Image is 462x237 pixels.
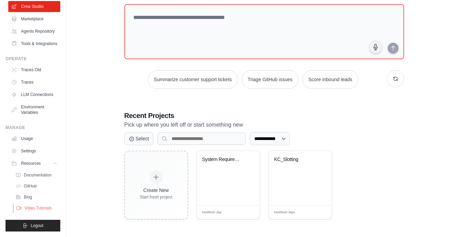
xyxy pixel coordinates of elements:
[124,132,154,145] button: Select
[8,1,60,12] a: Crew Studio
[202,210,222,215] span: Modified 1 day
[24,205,52,211] span: Video Tutorials
[21,161,41,166] span: Resources
[6,220,60,231] button: Logout
[140,194,173,200] div: Start fresh project
[31,223,43,228] span: Logout
[6,125,60,130] div: Manage
[24,172,52,178] span: Documentation
[24,183,37,189] span: GitHub
[12,170,60,180] a: Documentation
[202,157,244,163] div: System Requirements Analysis & Documentation
[12,192,60,202] a: Blog
[12,181,60,191] a: GitHub
[243,210,249,215] span: Edit
[302,70,358,89] button: Score inbound leads
[8,89,60,100] a: LLM Connections
[428,204,462,237] iframe: Chat Widget
[8,13,60,24] a: Marketplace
[8,146,60,157] a: Settings
[6,56,60,62] div: Operate
[8,158,60,169] button: Resources
[148,70,237,89] button: Summarize customer support tickets
[8,77,60,88] a: Traces
[124,120,404,129] p: Pick up where you left off or start something new
[274,210,295,215] span: Modified 2 days
[274,157,316,163] div: KC_Slotting
[13,203,61,213] a: Video Tutorials
[8,64,60,75] a: Traces Old
[8,101,60,118] a: Environment Variables
[315,210,321,215] span: Edit
[8,38,60,49] a: Tools & Integrations
[140,187,173,194] div: Create New
[8,133,60,144] a: Usage
[24,194,32,200] span: Blog
[369,41,382,54] button: Click to speak your automation idea
[242,70,298,89] button: Triage GitHub issues
[387,70,404,87] button: Get new suggestions
[8,26,60,37] a: Agents Repository
[124,111,404,120] h3: Recent Projects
